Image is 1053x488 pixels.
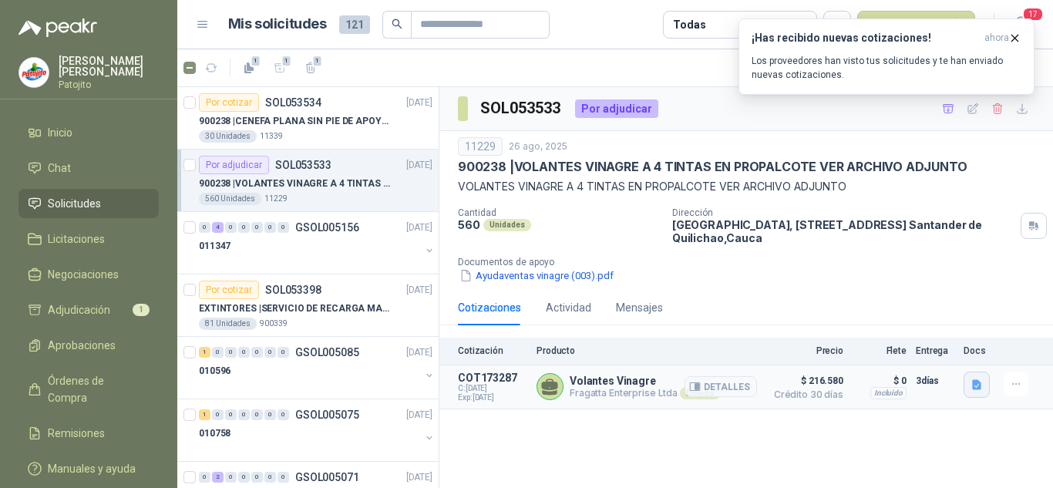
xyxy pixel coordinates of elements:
[458,137,503,156] div: 11229
[48,425,105,442] span: Remisiones
[984,32,1009,45] span: ahora
[48,124,72,141] span: Inicio
[228,13,327,35] h1: Mis solicitudes
[458,218,480,231] p: 560
[295,472,359,483] p: GSOL005071
[458,372,527,384] p: COT173287
[406,96,432,110] p: [DATE]
[685,376,757,397] button: Detalles
[260,130,283,143] p: 11339
[616,299,663,316] div: Mensajes
[251,472,263,483] div: 0
[212,347,224,358] div: 0
[264,347,276,358] div: 0
[738,19,1034,95] button: ¡Has recibido nuevas cotizaciones!ahora Los proveedores han visto tus solicitudes y te han enviad...
[265,97,321,108] p: SOL053534
[458,345,527,356] p: Cotización
[225,222,237,233] div: 0
[295,347,359,358] p: GSOL005085
[458,159,967,175] p: 900238 | VOLANTES VINAGRE A 4 TINTAS EN PROPALCOTE VER ARCHIVO ADJUNTO
[199,193,261,205] div: 560 Unidades
[964,345,994,356] p: Docs
[199,406,436,455] a: 1 0 0 0 0 0 0 GSOL005075[DATE] 010758
[48,301,110,318] span: Adjudicación
[199,301,391,316] p: EXTINTORES | SERVICIO DE RECARGA MANTENIMIENTO Y PRESTAMOS DE EXTINTORES
[546,299,591,316] div: Actividad
[752,32,978,45] h3: ¡Has recibido nuevas cotizaciones!
[199,347,210,358] div: 1
[458,268,615,284] button: Ayudaventas vinagre (003).pdf
[575,99,658,118] div: Por adjudicar
[264,472,276,483] div: 0
[177,274,439,337] a: Por cotizarSOL053398[DATE] EXTINTORES |SERVICIO DE RECARGA MANTENIMIENTO Y PRESTAMOS DE EXTINTORE...
[281,55,292,67] span: 1
[48,460,136,477] span: Manuales y ayuda
[458,299,521,316] div: Cotizaciones
[251,347,263,358] div: 0
[509,140,567,154] p: 26 ago, 2025
[199,130,257,143] div: 30 Unidades
[853,372,907,390] p: $ 0
[1022,7,1044,22] span: 17
[212,222,224,233] div: 4
[680,387,721,399] div: Directo
[406,158,432,173] p: [DATE]
[766,345,843,356] p: Precio
[483,219,531,231] div: Unidades
[19,58,49,87] img: Company Logo
[406,470,432,485] p: [DATE]
[19,224,159,254] a: Licitaciones
[19,366,159,412] a: Órdenes de Compra
[48,160,71,177] span: Chat
[916,345,954,356] p: Entrega
[298,56,323,80] button: 1
[59,56,159,77] p: [PERSON_NAME] [PERSON_NAME]
[237,56,261,80] button: 1
[870,387,907,399] div: Incluido
[19,331,159,360] a: Aprobaciones
[199,177,391,191] p: 900238 | VOLANTES VINAGRE A 4 TINTAS EN PROPALCOTE VER ARCHIVO ADJUNTO
[295,222,359,233] p: GSOL005156
[766,372,843,390] span: $ 216.580
[458,393,527,402] span: Exp: [DATE]
[278,222,289,233] div: 0
[199,114,391,129] p: 900238 | CENEFA PLANA SIN PIE DE APOYO DE ACUERDO A LA IMAGEN ADJUNTA
[199,472,210,483] div: 0
[19,118,159,147] a: Inicio
[406,283,432,298] p: [DATE]
[199,93,259,112] div: Por cotizar
[48,195,101,212] span: Solicitudes
[672,218,1014,244] p: [GEOGRAPHIC_DATA], [STREET_ADDRESS] Santander de Quilichao , Cauca
[238,222,250,233] div: 0
[570,375,721,387] p: Volantes Vinagre
[673,16,705,33] div: Todas
[199,318,257,330] div: 81 Unidades
[458,178,1034,195] p: VOLANTES VINAGRE A 4 TINTAS EN PROPALCOTE VER ARCHIVO ADJUNTO
[212,472,224,483] div: 2
[260,318,288,330] p: 900339
[19,260,159,289] a: Negociaciones
[339,15,370,34] span: 121
[177,87,439,150] a: Por cotizarSOL053534[DATE] 900238 |CENEFA PLANA SIN PIE DE APOYO DE ACUERDO A LA IMAGEN ADJUNTA30...
[177,150,439,212] a: Por adjudicarSOL053533[DATE] 900238 |VOLANTES VINAGRE A 4 TINTAS EN PROPALCOTE VER ARCHIVO ADJUNT...
[48,266,119,283] span: Negociaciones
[264,409,276,420] div: 0
[199,343,436,392] a: 1 0 0 0 0 0 0 GSOL005085[DATE] 010596
[278,409,289,420] div: 0
[199,239,230,254] p: 011347
[275,160,331,170] p: SOL053533
[295,409,359,420] p: GSOL005075
[19,454,159,483] a: Manuales y ayuda
[406,345,432,360] p: [DATE]
[1007,11,1034,39] button: 17
[48,337,116,354] span: Aprobaciones
[458,257,1047,268] p: Documentos de apoyo
[537,345,757,356] p: Producto
[199,281,259,299] div: Por cotizar
[199,409,210,420] div: 1
[392,19,402,29] span: search
[251,222,263,233] div: 0
[133,304,150,316] span: 1
[251,55,261,67] span: 1
[312,55,323,67] span: 1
